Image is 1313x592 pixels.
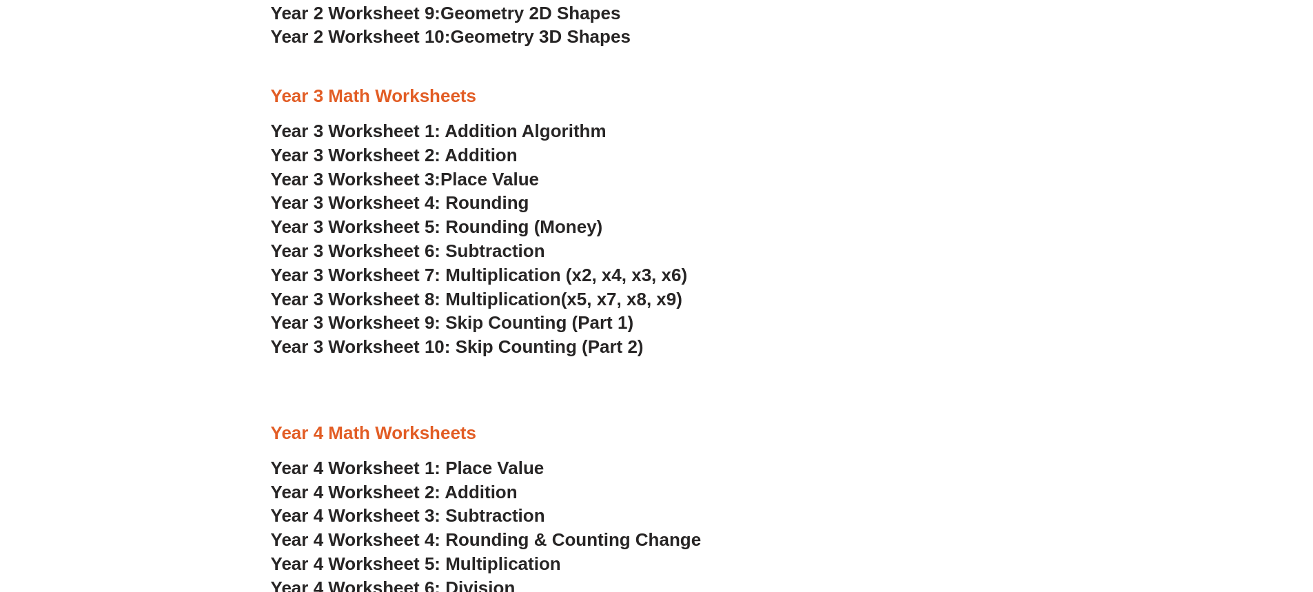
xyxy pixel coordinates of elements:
[271,529,702,550] a: Year 4 Worksheet 4: Rounding & Counting Change
[271,26,631,47] a: Year 2 Worksheet 10:Geometry 3D Shapes
[271,169,441,190] span: Year 3 Worksheet 3:
[440,3,620,23] span: Geometry 2D Shapes
[561,289,682,309] span: (x5, x7, x8, x9)
[271,458,544,478] a: Year 4 Worksheet 1: Place Value
[271,422,1043,445] h3: Year 4 Math Worksheets
[271,482,518,502] a: Year 4 Worksheet 2: Addition
[271,265,688,285] a: Year 3 Worksheet 7: Multiplication (x2, x4, x3, x6)
[450,26,630,47] span: Geometry 3D Shapes
[271,505,545,526] a: Year 4 Worksheet 3: Subtraction
[271,336,644,357] a: Year 3 Worksheet 10: Skip Counting (Part 2)
[271,312,634,333] a: Year 3 Worksheet 9: Skip Counting (Part 1)
[271,85,1043,108] h3: Year 3 Math Worksheets
[271,216,603,237] a: Year 3 Worksheet 5: Rounding (Money)
[271,26,451,47] span: Year 2 Worksheet 10:
[271,289,682,309] a: Year 3 Worksheet 8: Multiplication(x5, x7, x8, x9)
[440,169,539,190] span: Place Value
[271,145,518,165] a: Year 3 Worksheet 2: Addition
[1083,436,1313,592] iframe: Chat Widget
[271,192,529,213] a: Year 3 Worksheet 4: Rounding
[271,3,441,23] span: Year 2 Worksheet 9:
[271,241,545,261] a: Year 3 Worksheet 6: Subtraction
[271,169,540,190] a: Year 3 Worksheet 3:Place Value
[271,3,621,23] a: Year 2 Worksheet 9:Geometry 2D Shapes
[271,121,607,141] a: Year 3 Worksheet 1: Addition Algorithm
[271,553,561,574] a: Year 4 Worksheet 5: Multiplication
[271,289,561,309] span: Year 3 Worksheet 8: Multiplication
